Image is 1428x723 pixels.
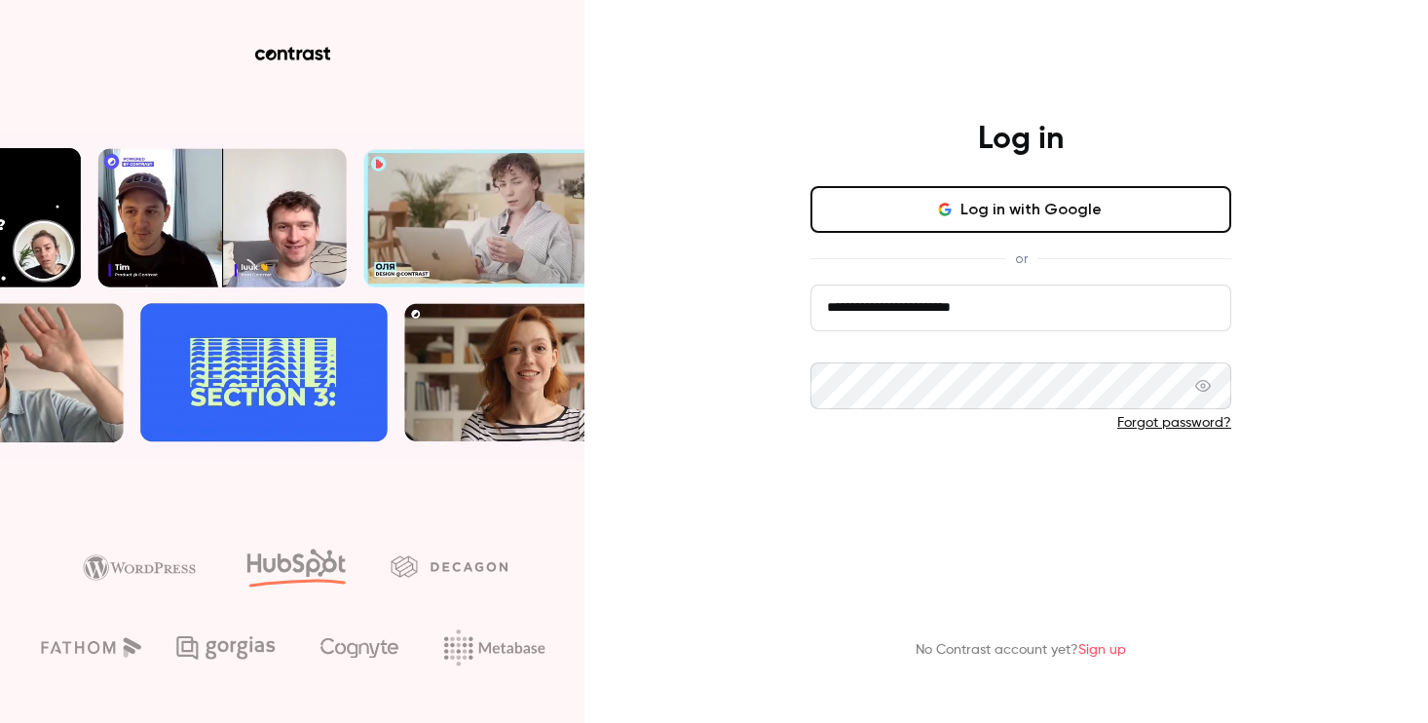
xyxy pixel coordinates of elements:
[1078,643,1126,657] a: Sign up
[978,120,1064,159] h4: Log in
[1005,248,1037,269] span: or
[916,640,1126,661] p: No Contrast account yet?
[1117,416,1231,430] a: Forgot password?
[810,464,1231,511] button: Log in
[391,555,507,577] img: decagon
[810,186,1231,233] button: Log in with Google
